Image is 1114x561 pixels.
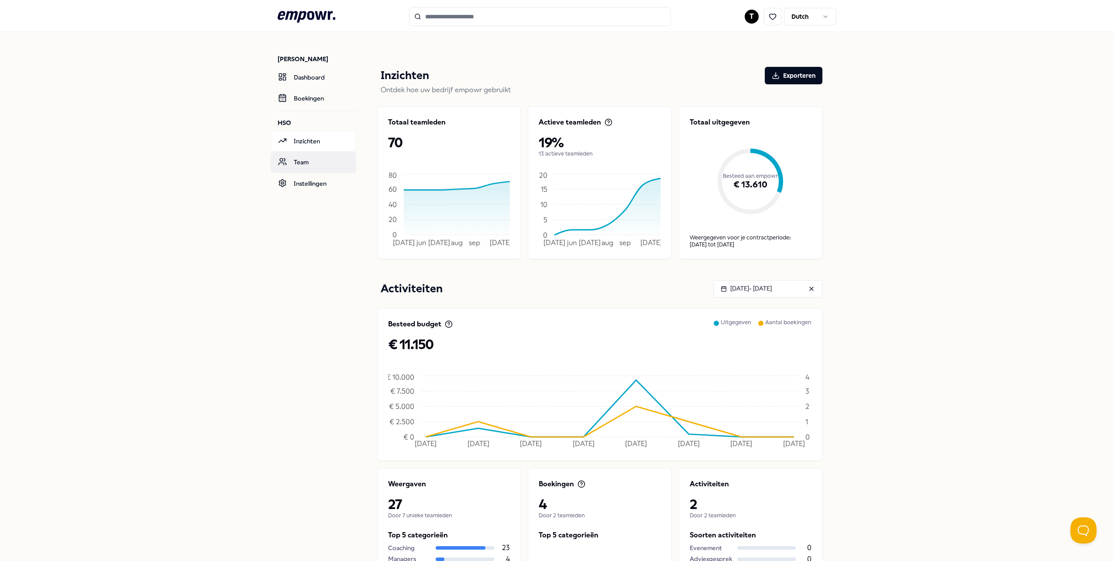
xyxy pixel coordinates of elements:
[393,239,415,247] tspan: [DATE]
[469,239,480,247] tspan: sep
[392,231,397,239] tspan: 0
[721,284,772,293] div: [DATE] - [DATE]
[539,171,547,179] tspan: 20
[543,231,547,239] tspan: 0
[602,239,613,247] tspan: aug
[539,150,660,157] p: 13 actieve teamleden
[278,55,356,63] p: [PERSON_NAME]
[721,319,751,336] p: Uitgegeven
[389,171,397,179] tspan: 80
[409,7,671,26] input: Search for products, categories or subcategories
[388,117,446,128] p: Totaal teamleden
[502,542,510,554] p: 23
[539,530,660,541] p: Top 5 categorieën
[765,319,811,336] p: Aantal boekingen
[805,373,810,381] tspan: 4
[690,530,811,541] p: Soorten activiteiten
[428,239,450,247] tspan: [DATE]
[539,496,660,512] p: 4
[543,239,565,247] tspan: [DATE]
[388,512,510,519] p: Door 7 unieke teamleden
[520,440,542,448] tspan: [DATE]
[403,433,414,441] tspan: € 0
[745,10,759,24] button: T
[539,135,660,150] p: 19%
[416,239,426,247] tspan: jun
[690,496,811,512] p: 2
[381,280,443,298] p: Activiteiten
[388,496,510,512] p: 27
[271,173,356,194] a: Instellingen
[381,67,429,84] p: Inzichten
[579,239,601,247] tspan: [DATE]
[678,440,700,448] tspan: [DATE]
[388,135,510,150] p: 70
[543,215,547,224] tspan: 5
[389,402,414,410] tspan: € 5.000
[415,440,437,448] tspan: [DATE]
[690,543,732,553] div: Evenement
[805,433,810,441] tspan: 0
[271,131,356,152] a: Inzichten
[690,138,811,214] div: Besteed aan empowr
[388,530,510,541] p: Top 5 categorieën
[490,239,512,247] tspan: [DATE]
[573,440,595,448] tspan: [DATE]
[539,479,574,489] p: Boekingen
[690,117,811,128] p: Totaal uitgegeven
[690,241,811,248] div: [DATE] tot [DATE]
[539,117,601,128] p: Actieve teamleden
[730,440,752,448] tspan: [DATE]
[388,336,811,352] p: € 11.150
[1070,517,1097,544] iframe: Help Scout Beacon - Open
[386,373,414,381] tspan: € 10.000
[271,67,356,88] a: Dashboard
[388,479,426,489] p: Weergaven
[690,512,811,519] p: Door 2 teamleden
[540,200,547,208] tspan: 10
[640,239,662,247] tspan: [DATE]
[389,185,397,193] tspan: 60
[390,387,414,395] tspan: € 7.500
[278,118,356,127] p: HSO
[765,67,822,84] button: Exporteren
[388,319,441,329] p: Besteed budget
[807,542,811,554] p: 0
[541,185,547,193] tspan: 15
[271,152,356,173] a: Team
[805,387,809,395] tspan: 3
[389,215,397,224] tspan: 20
[451,239,463,247] tspan: aug
[539,512,660,519] p: Door 2 teamleden
[468,440,489,448] tspan: [DATE]
[690,479,729,489] p: Activiteiten
[388,543,430,553] div: Coaching
[381,84,822,96] p: Ontdek hoe uw bedrijf empowr gebruikt
[625,440,647,448] tspan: [DATE]
[620,239,631,247] tspan: sep
[805,402,809,410] tspan: 2
[389,200,397,208] tspan: 40
[713,280,822,298] button: [DATE]- [DATE]
[690,156,811,214] div: € 13.610
[271,88,356,109] a: Boekingen
[389,417,414,426] tspan: € 2.500
[783,440,805,448] tspan: [DATE]
[567,239,577,247] tspan: jun
[805,417,808,426] tspan: 1
[690,234,811,241] p: Weergegeven voor je contractperiode:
